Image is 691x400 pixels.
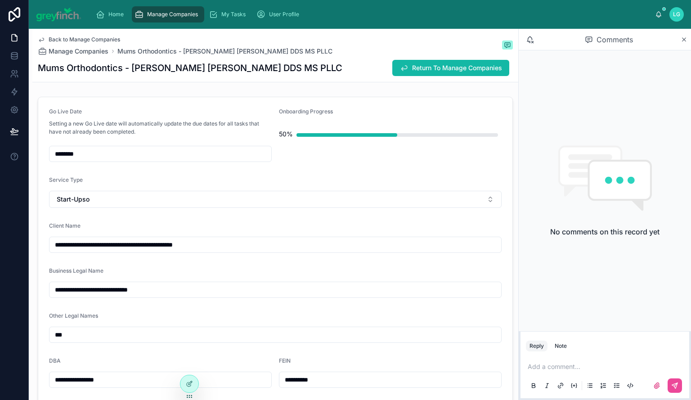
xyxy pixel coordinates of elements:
[49,191,502,208] button: Select Button
[526,341,547,351] button: Reply
[108,11,124,18] span: Home
[49,357,61,364] span: DBA
[597,34,633,45] span: Comments
[49,108,82,115] span: Go Live Date
[49,120,272,136] p: Setting a new Go Live date will automatically update the due dates for all tasks that have not al...
[36,7,81,22] img: App logo
[279,357,291,364] span: FEIN
[392,60,509,76] button: Return To Manage Companies
[49,176,83,183] span: Service Type
[551,341,570,351] button: Note
[412,63,502,72] span: Return To Manage Companies
[49,312,98,319] span: Other Legal Names
[49,267,103,274] span: Business Legal Name
[57,195,90,204] span: Start-Upso
[550,226,660,237] h2: No comments on this record yet
[38,47,108,56] a: Manage Companies
[147,11,198,18] span: Manage Companies
[93,6,130,22] a: Home
[49,36,120,43] span: Back to Manage Companies
[38,62,342,74] h1: Mums Orthodontics - [PERSON_NAME] [PERSON_NAME] DDS MS PLLC
[206,6,252,22] a: My Tasks
[673,11,680,18] span: LG
[555,342,567,350] div: Note
[49,222,81,229] span: Client Name
[221,11,246,18] span: My Tasks
[254,6,305,22] a: User Profile
[38,36,120,43] a: Back to Manage Companies
[279,108,333,115] span: Onboarding Progress
[117,47,332,56] a: Mums Orthodontics - [PERSON_NAME] [PERSON_NAME] DDS MS PLLC
[49,47,108,56] span: Manage Companies
[279,125,293,143] div: 50%
[269,11,299,18] span: User Profile
[89,4,655,24] div: scrollable content
[132,6,204,22] a: Manage Companies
